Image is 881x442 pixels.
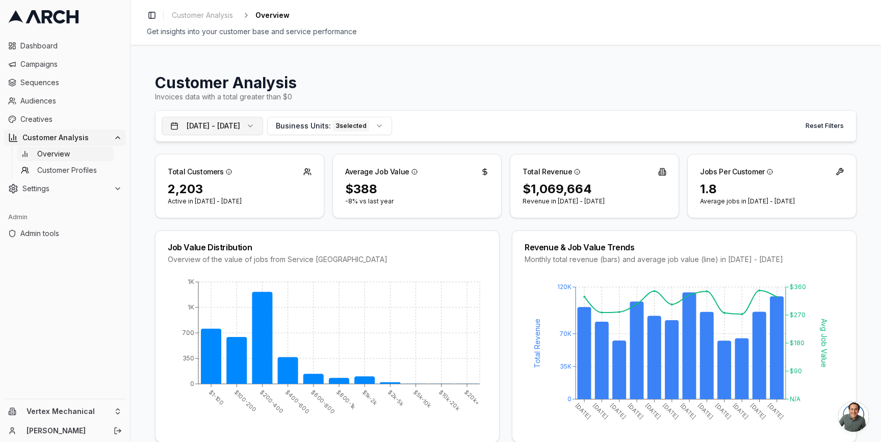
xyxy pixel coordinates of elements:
[525,243,844,251] div: Revenue & Job Value Trends
[790,367,802,375] tspan: $90
[168,243,487,251] div: Job Value Distribution
[4,93,126,109] a: Audiences
[700,181,844,197] div: 1.8
[267,117,392,135] button: Business Units:3selected
[790,283,806,291] tspan: $360
[333,120,369,132] div: 3 selected
[567,395,572,403] tspan: 0
[345,181,489,197] div: $388
[679,402,697,421] tspan: [DATE]
[233,388,258,413] tspan: $100-200
[626,402,644,421] tspan: [DATE]
[345,167,418,177] div: Average Job Value
[533,319,541,368] tspan: Total Revenue
[574,402,592,421] tspan: [DATE]
[644,402,662,421] tspan: [DATE]
[4,225,126,242] a: Admin tools
[168,181,312,197] div: 2,203
[188,278,194,285] tspan: 1K
[386,388,406,408] tspan: $2k-5k
[790,311,806,319] tspan: $270
[559,330,572,337] tspan: 70K
[335,388,357,411] tspan: $800-1k
[20,96,122,106] span: Audiences
[661,402,680,421] tspan: [DATE]
[207,388,225,407] tspan: $1-100
[609,402,627,421] tspan: [DATE]
[20,59,122,69] span: Campaigns
[162,117,263,135] button: [DATE] - [DATE]
[700,197,844,205] p: Average jobs in [DATE] - [DATE]
[17,163,114,177] a: Customer Profiles
[525,254,844,265] div: Monthly total revenue (bars) and average job value (line) in [DATE] - [DATE]
[523,167,580,177] div: Total Revenue
[714,402,732,421] tspan: [DATE]
[4,180,126,197] button: Settings
[22,133,110,143] span: Customer Analysis
[700,167,773,177] div: Jobs Per Customer
[4,74,126,91] a: Sequences
[749,402,767,421] tspan: [DATE]
[168,197,312,205] p: Active in [DATE] - [DATE]
[147,27,865,37] div: Get insights into your customer base and service performance
[557,283,572,291] tspan: 120K
[463,388,481,406] tspan: $20k+
[22,184,110,194] span: Settings
[111,424,125,438] button: Log out
[4,38,126,54] a: Dashboard
[4,403,126,420] button: Vertex Mechanical
[766,402,785,421] tspan: [DATE]
[276,121,331,131] span: Business Units:
[168,254,487,265] div: Overview of the value of jobs from Service [GEOGRAPHIC_DATA]
[361,388,379,407] tspan: $1k-2k
[258,388,285,415] tspan: $200-400
[190,380,194,387] tspan: 0
[523,181,666,197] div: $1,069,664
[20,228,122,239] span: Admin tools
[309,388,336,415] tspan: $600-800
[168,8,237,22] a: Customer Analysis
[172,10,233,20] span: Customer Analysis
[255,10,290,20] span: Overview
[790,395,800,403] tspan: N/A
[27,426,102,436] a: [PERSON_NAME]
[345,197,489,205] p: -8% vs last year
[731,402,749,421] tspan: [DATE]
[155,92,857,102] div: Invoices data with a total greater than $0
[168,167,232,177] div: Total Customers
[284,388,311,415] tspan: $400-600
[20,114,122,124] span: Creatives
[790,339,805,347] tspan: $180
[4,129,126,146] button: Customer Analysis
[591,402,610,421] tspan: [DATE]
[20,77,122,88] span: Sequences
[560,362,572,370] tspan: 35K
[523,197,666,205] p: Revenue in [DATE] - [DATE]
[168,8,290,22] nav: breadcrumb
[799,118,850,134] button: Reset Filters
[17,147,114,161] a: Overview
[182,329,194,336] tspan: 700
[696,402,715,421] tspan: [DATE]
[183,354,194,362] tspan: 350
[4,209,126,225] div: Admin
[4,111,126,127] a: Creatives
[188,303,194,311] tspan: 1K
[20,41,122,51] span: Dashboard
[838,401,869,432] a: Open chat
[37,165,97,175] span: Customer Profiles
[4,56,126,72] a: Campaigns
[820,319,828,368] tspan: Avg Job Value
[27,407,110,416] span: Vertex Mechanical
[437,388,461,412] tspan: $10k-20k
[412,388,433,410] tspan: $5k-10k
[37,149,70,159] span: Overview
[155,73,857,92] h1: Customer Analysis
